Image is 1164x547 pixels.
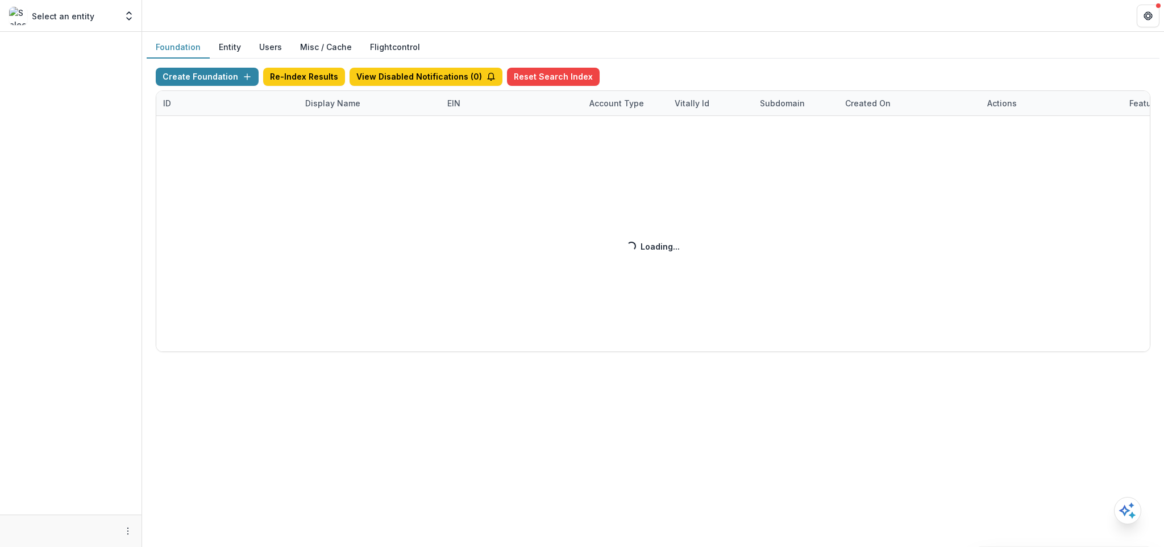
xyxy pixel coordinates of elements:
button: Entity [210,36,250,59]
button: More [121,524,135,538]
button: Open entity switcher [121,5,137,27]
button: Get Help [1137,5,1159,27]
p: Select an entity [32,10,94,22]
button: Foundation [147,36,210,59]
button: Misc / Cache [291,36,361,59]
button: Open AI Assistant [1114,497,1141,524]
img: Select an entity [9,7,27,25]
button: Users [250,36,291,59]
a: Flightcontrol [370,41,420,53]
